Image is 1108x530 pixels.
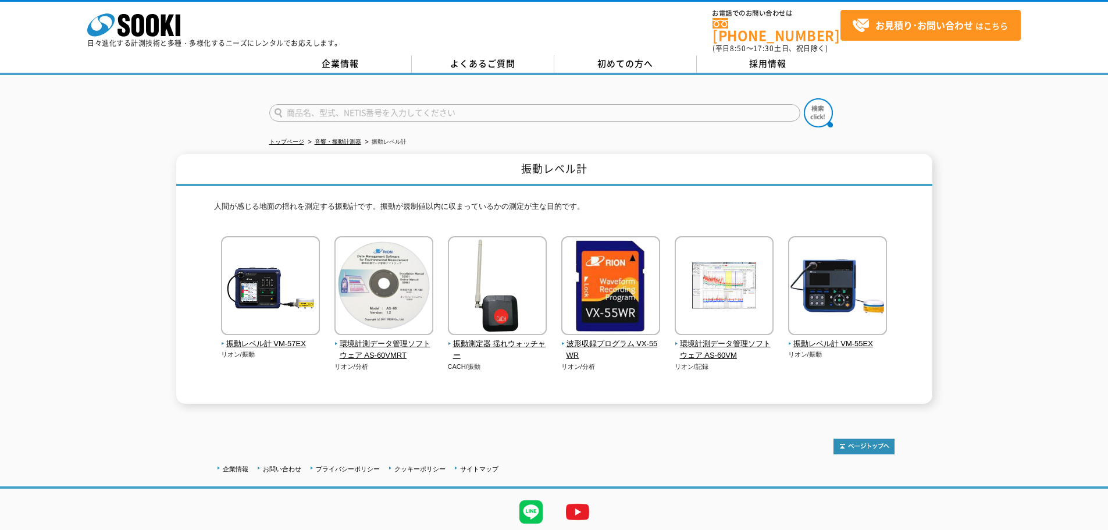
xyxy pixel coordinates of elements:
[269,55,412,73] a: 企業情報
[315,138,361,145] a: 音響・振動計測器
[460,465,498,472] a: サイトマップ
[840,10,1021,41] a: お見積り･お問い合わせはこちら
[263,465,301,472] a: お問い合わせ
[712,43,828,54] span: (平日 ～ 土日、祝日除く)
[448,236,547,338] img: 振動測定器 揺れウォッチャー
[788,327,888,350] a: 振動レベル計 VM-55EX
[675,327,774,362] a: 環境計測データ管理ソフトウェア AS-60VM
[334,236,433,338] img: 環境計測データ管理ソフトウェア AS-60VMRT
[554,55,697,73] a: 初めての方へ
[804,98,833,127] img: btn_search.png
[697,55,839,73] a: 採用情報
[221,350,320,360] p: リオン/振動
[561,327,661,362] a: 波形収録プログラム VX-55WR
[448,338,547,362] span: 振動測定器 揺れウォッチャー
[269,104,800,122] input: 商品名、型式、NETIS番号を入力してください
[561,236,660,338] img: 波形収録プログラム VX-55WR
[730,43,746,54] span: 8:50
[176,154,932,186] h1: 振動レベル計
[788,350,888,360] p: リオン/振動
[334,362,434,372] p: リオン/分析
[363,136,407,148] li: 振動レベル計
[875,18,973,32] strong: お見積り･お問い合わせ
[221,236,320,338] img: 振動レベル計 VM-57EX
[334,338,434,362] span: 環境計測データ管理ソフトウェア AS-60VMRT
[675,362,774,372] p: リオン/記録
[712,18,840,42] a: [PHONE_NUMBER]
[214,201,895,219] p: 人間が感じる地面の揺れを測定する振動計です。振動が規制値以内に収まっているかの測定が主な目的です。
[87,40,342,47] p: 日々進化する計測技術と多種・多様化するニーズにレンタルでお応えします。
[448,362,547,372] p: CACH/振動
[448,327,547,362] a: 振動測定器 揺れウォッチャー
[561,362,661,372] p: リオン/分析
[833,439,895,454] img: トップページへ
[269,138,304,145] a: トップページ
[221,327,320,350] a: 振動レベル計 VM-57EX
[675,236,774,338] img: 環境計測データ管理ソフトウェア AS-60VM
[561,338,661,362] span: 波形収録プログラム VX-55WR
[412,55,554,73] a: よくあるご質問
[221,338,320,350] span: 振動レベル計 VM-57EX
[316,465,380,472] a: プライバシーポリシー
[394,465,446,472] a: クッキーポリシー
[788,236,887,338] img: 振動レベル計 VM-55EX
[788,338,888,350] span: 振動レベル計 VM-55EX
[712,10,840,17] span: お電話でのお問い合わせは
[597,57,653,70] span: 初めての方へ
[675,338,774,362] span: 環境計測データ管理ソフトウェア AS-60VM
[334,327,434,362] a: 環境計測データ管理ソフトウェア AS-60VMRT
[223,465,248,472] a: 企業情報
[852,17,1008,34] span: はこちら
[753,43,774,54] span: 17:30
